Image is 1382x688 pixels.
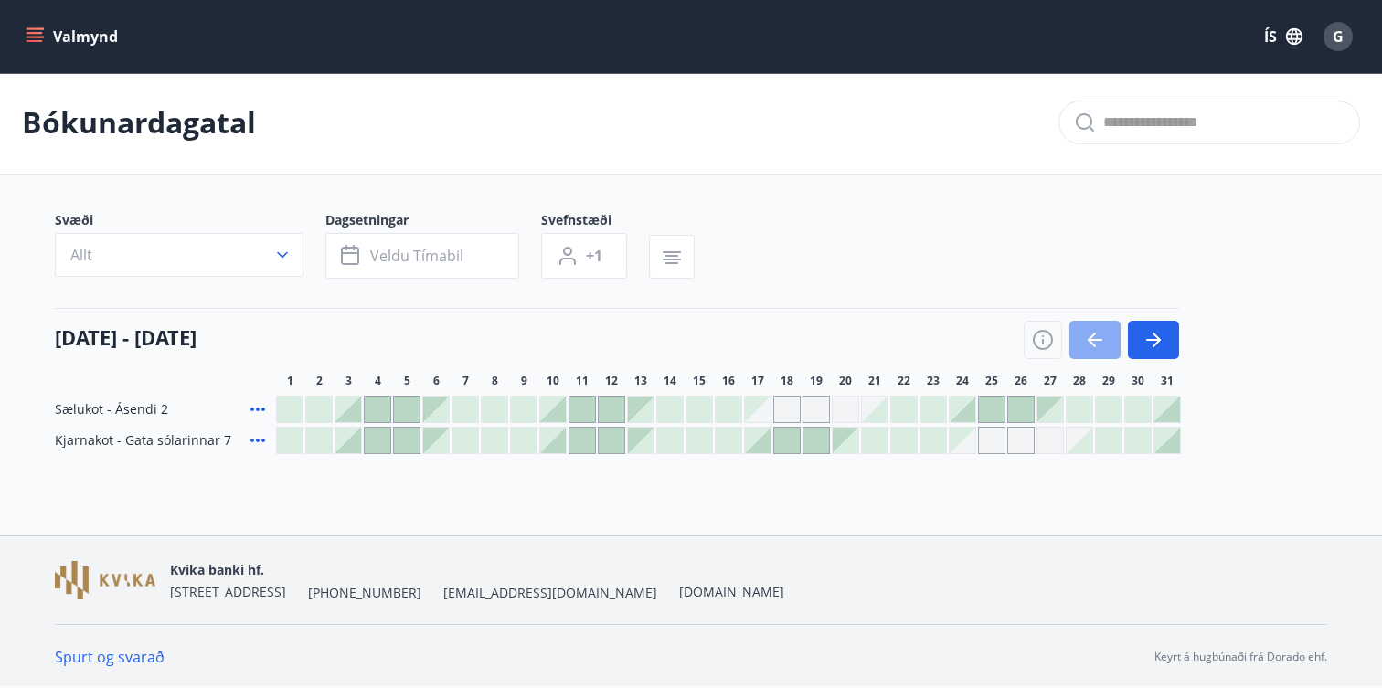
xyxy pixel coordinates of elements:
[308,584,421,602] span: [PHONE_NUMBER]
[22,102,256,143] p: Bókunardagatal
[1132,374,1144,388] span: 30
[832,396,859,423] div: Gráir dagar eru ekki bókanlegir
[1044,374,1057,388] span: 27
[1333,26,1344,47] span: G
[1007,427,1035,454] div: Gráir dagar eru ekki bókanlegir
[679,583,784,600] a: [DOMAIN_NAME]
[316,374,323,388] span: 2
[370,246,463,266] span: Veldu tímabil
[55,431,231,450] span: Kjarnakot - Gata sólarinnar 7
[985,374,998,388] span: 25
[325,211,541,233] span: Dagsetningar
[1254,20,1313,53] button: ÍS
[693,374,706,388] span: 15
[375,374,381,388] span: 4
[744,396,771,423] div: Gráir dagar eru ekki bókanlegir
[803,396,830,423] div: Gráir dagar eru ekki bókanlegir
[751,374,764,388] span: 17
[1154,649,1327,665] p: Keyrt á hugbúnaði frá Dorado ehf.
[1036,427,1064,454] div: Gráir dagar eru ekki bókanlegir
[927,374,940,388] span: 23
[492,374,498,388] span: 8
[55,647,165,667] a: Spurt og svarað
[956,374,969,388] span: 24
[541,233,627,279] button: +1
[634,374,647,388] span: 13
[586,246,602,266] span: +1
[773,396,801,423] div: Gráir dagar eru ekki bókanlegir
[576,374,589,388] span: 11
[55,233,303,277] button: Allt
[325,233,519,279] button: Veldu tímabil
[810,374,823,388] span: 19
[541,211,649,233] span: Svefnstæði
[1015,374,1027,388] span: 26
[1102,374,1115,388] span: 29
[345,374,352,388] span: 3
[404,374,410,388] span: 5
[521,374,527,388] span: 9
[949,427,976,454] div: Gráir dagar eru ekki bókanlegir
[170,561,264,578] span: Kvika banki hf.
[55,211,325,233] span: Svæði
[22,20,125,53] button: menu
[781,374,793,388] span: 18
[1161,374,1174,388] span: 31
[170,583,286,600] span: [STREET_ADDRESS]
[443,584,657,602] span: [EMAIL_ADDRESS][DOMAIN_NAME]
[978,427,1005,454] div: Gráir dagar eru ekki bókanlegir
[898,374,910,388] span: 22
[462,374,469,388] span: 7
[70,245,92,265] span: Allt
[722,374,735,388] span: 16
[55,323,197,351] h4: [DATE] - [DATE]
[868,374,881,388] span: 21
[664,374,676,388] span: 14
[287,374,293,388] span: 1
[1073,374,1086,388] span: 28
[605,374,618,388] span: 12
[547,374,559,388] span: 10
[55,561,155,600] img: GzFmWhuCkUxVWrb40sWeioDp5tjnKZ3EtzLhRfaL.png
[55,400,168,418] span: Sælukot - Ásendi 2
[839,374,852,388] span: 20
[433,374,440,388] span: 6
[1316,15,1360,58] button: G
